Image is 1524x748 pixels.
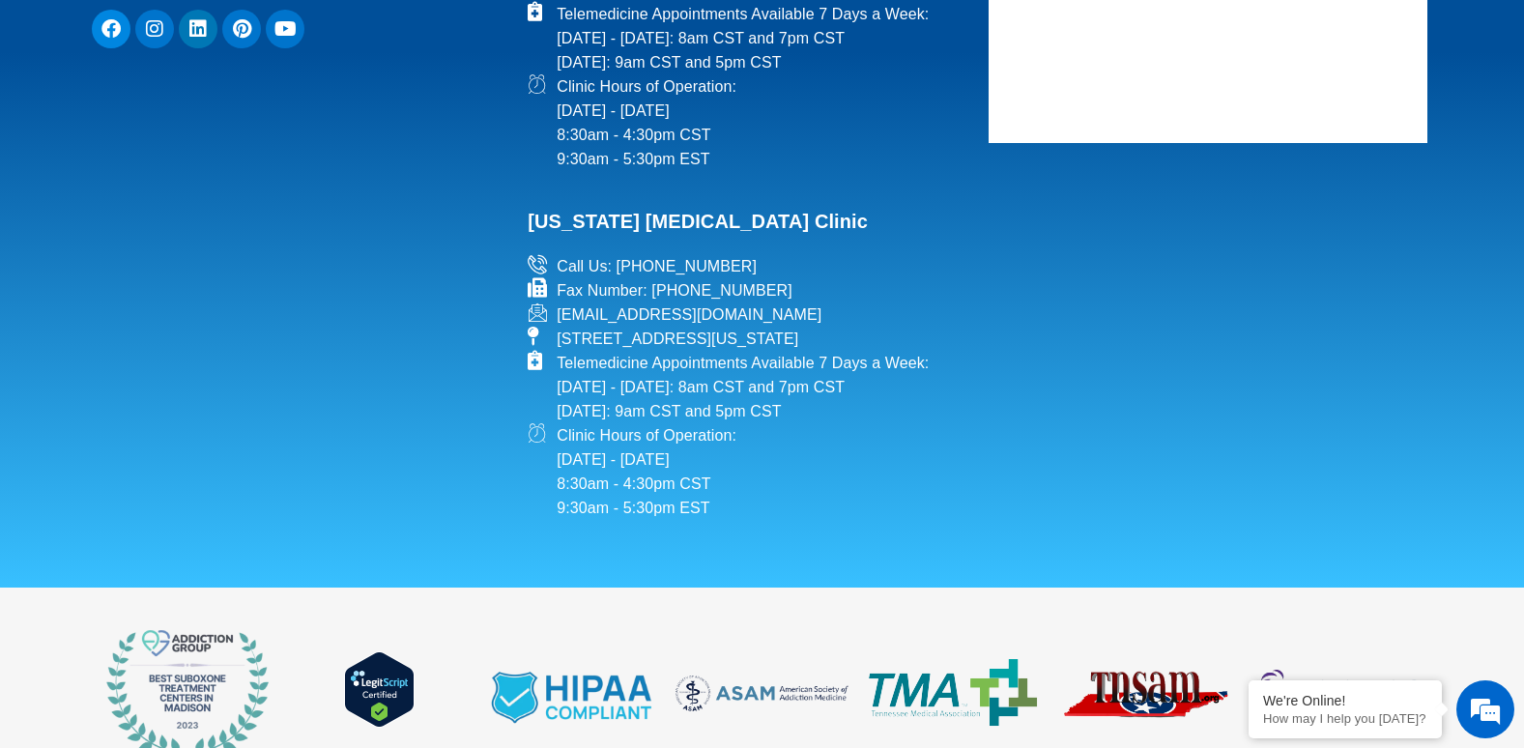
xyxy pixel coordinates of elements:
img: hipaa compliant suboxone clinic telemdicine [484,657,656,731]
span: Call Us: [PHONE_NUMBER] [552,254,757,278]
a: Fax Number: [PHONE_NUMBER] [528,278,964,302]
img: Verify Approval for www.nationaladdictionspecialists.com [344,651,415,728]
a: Verify LegitScript Approval for www.nationaladdictionspecialists.com [344,714,415,731]
span: Clinic Hours of Operation: [DATE] - [DATE] 8:30am - 4:30pm CST 9:30am - 5:30pm EST [552,74,736,171]
img: Tennessee Medical Association [869,659,1038,727]
span: [EMAIL_ADDRESS][DOMAIN_NAME] [552,302,821,327]
span: Fax Number: [PHONE_NUMBER] [552,278,792,302]
span: Telemedicine Appointments Available 7 Days a Week: [DATE] - [DATE]: 8am CST and 7pm CST [DATE]: 9... [552,351,929,423]
span: Telemedicine Appointments Available 7 Days a Week: [DATE] - [DATE]: 8am CST and 7pm CST [DATE]: 9... [552,2,929,74]
h2: [US_STATE] [MEDICAL_DATA] Clinic [528,171,964,239]
p: How may I help you today? [1263,711,1427,726]
img: ASAM (American Society of Addiction Medicine) [676,676,848,711]
div: We're Online! [1263,693,1427,708]
span: Clinic Hours of Operation: [DATE] - [DATE] 8:30am - 4:30pm CST 9:30am - 5:30pm EST [552,423,736,520]
img: Tennessee Society of Addiction Medicine [1059,664,1231,722]
a: Call Us: [PHONE_NUMBER] [528,254,964,278]
span: [STREET_ADDRESS][US_STATE] [552,327,798,351]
